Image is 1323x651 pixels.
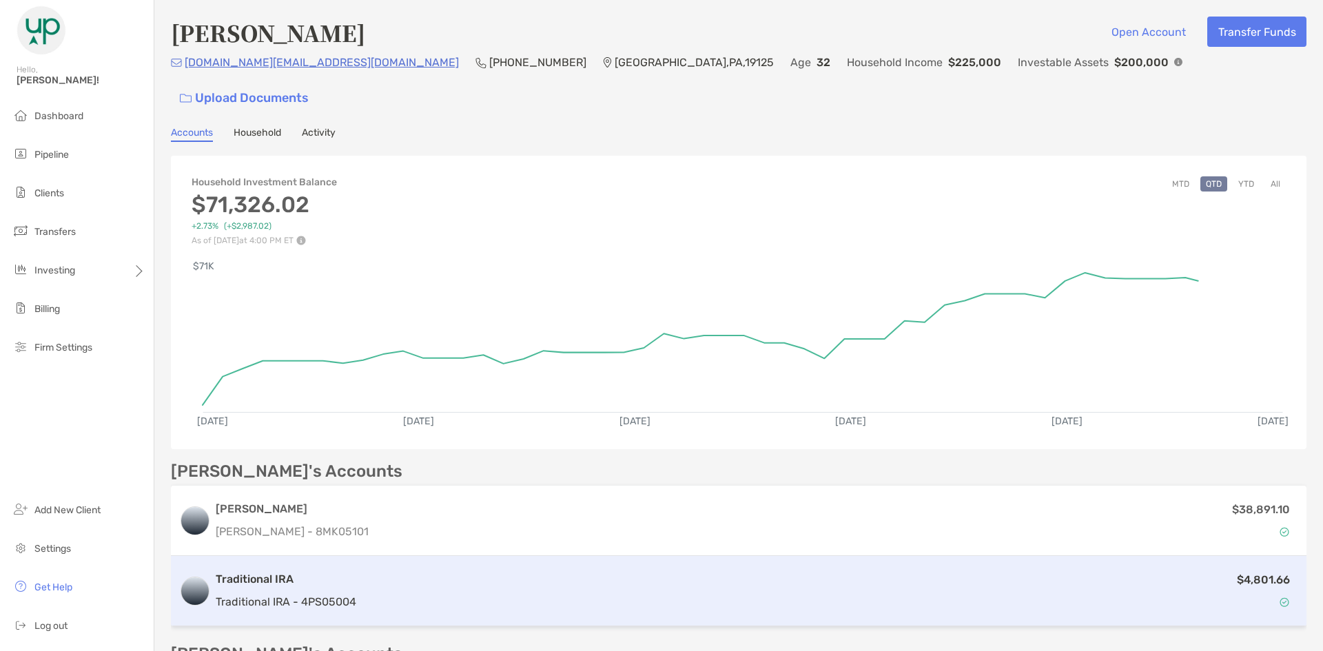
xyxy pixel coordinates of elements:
[1200,176,1227,192] button: QTD
[34,110,83,122] span: Dashboard
[224,221,271,231] span: ( +$2,987.02 )
[296,236,306,245] img: Performance Info
[34,581,72,593] span: Get Help
[192,176,337,188] h4: Household Investment Balance
[1265,176,1286,192] button: All
[17,6,66,55] img: Zoe Logo
[12,107,29,123] img: dashboard icon
[1100,17,1196,47] button: Open Account
[180,94,192,103] img: button icon
[603,57,612,68] img: Location Icon
[475,57,486,68] img: Phone Icon
[216,593,356,610] p: Traditional IRA - 4PS05004
[34,504,101,516] span: Add New Client
[12,184,29,200] img: clients icon
[12,578,29,595] img: get-help icon
[234,127,281,142] a: Household
[193,260,214,272] text: $71K
[12,617,29,633] img: logout icon
[1207,17,1306,47] button: Transfer Funds
[216,571,356,588] h3: Traditional IRA
[817,54,830,71] p: 32
[17,74,145,86] span: [PERSON_NAME]!
[1280,597,1289,607] img: Account Status icon
[948,54,1001,71] p: $225,000
[615,54,774,71] p: [GEOGRAPHIC_DATA] , PA , 19125
[34,226,76,238] span: Transfers
[835,415,866,427] text: [DATE]
[1167,176,1195,192] button: MTD
[171,127,213,142] a: Accounts
[12,223,29,239] img: transfers icon
[1280,527,1289,537] img: Account Status icon
[1258,415,1289,427] text: [DATE]
[34,620,68,632] span: Log out
[34,342,92,353] span: Firm Settings
[197,415,228,427] text: [DATE]
[171,463,402,480] p: [PERSON_NAME]'s Accounts
[790,54,811,71] p: Age
[192,221,218,231] span: +2.73%
[12,261,29,278] img: investing icon
[34,543,71,555] span: Settings
[1237,571,1290,588] p: $4,801.66
[171,17,365,48] h4: [PERSON_NAME]
[403,415,434,427] text: [DATE]
[34,265,75,276] span: Investing
[489,54,586,71] p: [PHONE_NUMBER]
[1174,58,1182,66] img: Info Icon
[192,192,337,218] h3: $71,326.02
[192,236,337,245] p: As of [DATE] at 4:00 PM ET
[34,303,60,315] span: Billing
[34,187,64,199] span: Clients
[171,83,318,113] a: Upload Documents
[171,59,182,67] img: Email Icon
[1114,54,1169,71] p: $200,000
[302,127,336,142] a: Activity
[181,577,209,605] img: logo account
[1018,54,1109,71] p: Investable Assets
[34,149,69,161] span: Pipeline
[216,523,369,540] p: [PERSON_NAME] - 8MK05101
[12,501,29,517] img: add_new_client icon
[847,54,943,71] p: Household Income
[12,300,29,316] img: billing icon
[12,338,29,355] img: firm-settings icon
[12,539,29,556] img: settings icon
[619,415,650,427] text: [DATE]
[1233,176,1260,192] button: YTD
[185,54,459,71] p: [DOMAIN_NAME][EMAIL_ADDRESS][DOMAIN_NAME]
[12,145,29,162] img: pipeline icon
[181,507,209,535] img: logo account
[1052,415,1083,427] text: [DATE]
[1232,501,1290,518] p: $38,891.10
[216,501,369,517] h3: [PERSON_NAME]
